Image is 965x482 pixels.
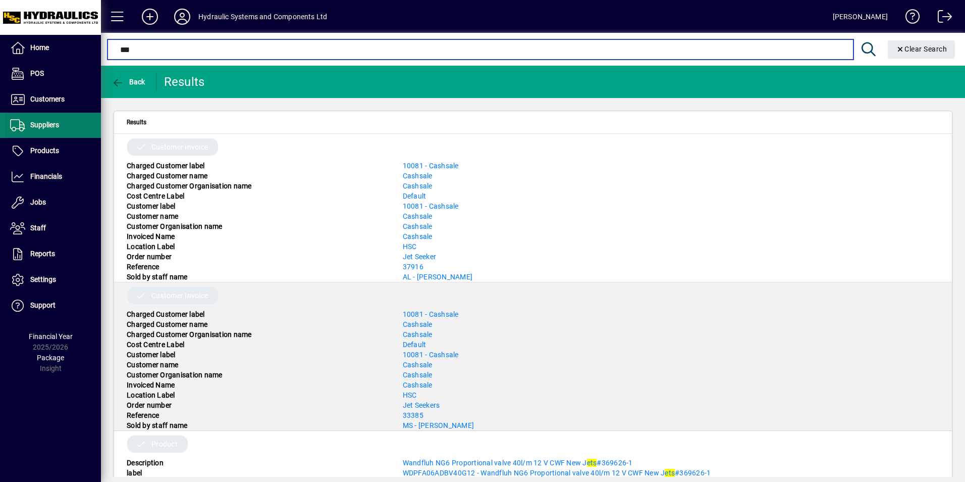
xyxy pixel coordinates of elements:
[587,459,597,467] em: ets
[119,272,395,282] div: Sold by staff name
[30,147,59,155] span: Products
[403,341,426,349] a: Default
[119,468,395,478] div: label
[898,2,920,35] a: Knowledge Base
[5,190,101,215] a: Jobs
[119,161,395,171] div: Charged Customer label
[5,113,101,138] a: Suppliers
[403,401,440,409] a: Jet Seekers
[119,350,395,360] div: Customer label
[30,198,46,206] span: Jobs
[403,182,433,190] a: Cashsale
[403,212,433,220] a: Cashsale
[403,232,433,240] a: Cashsale
[665,469,675,477] em: ets
[403,351,459,359] a: 10081 - Cashsale
[119,252,395,262] div: Order number
[151,291,208,301] span: Customer Invoice
[119,231,395,242] div: Invoiced Name
[403,320,433,328] a: Cashsale
[403,192,426,200] a: Default
[5,293,101,318] a: Support
[119,309,395,319] div: Charged Customer label
[37,354,64,362] span: Package
[403,202,459,210] a: 10081 - Cashsale
[119,400,395,410] div: Order number
[403,330,433,339] a: Cashsale
[403,222,433,230] a: Cashsale
[403,162,459,170] a: 10081 - Cashsale
[403,361,433,369] a: Cashsale
[5,216,101,241] a: Staff
[403,253,437,261] a: Jet Seeker
[119,242,395,252] div: Location Label
[119,262,395,272] div: Reference
[151,142,208,152] span: Customer Invoice
[403,391,417,399] a: HSC
[119,380,395,390] div: Invoiced Name
[119,211,395,221] div: Customer name
[119,319,395,329] div: Charged Customer name
[403,243,417,251] a: HSC
[127,117,146,128] span: Results
[5,61,101,86] a: POS
[119,360,395,370] div: Customer name
[30,224,46,232] span: Staff
[403,469,711,477] span: WDPFA06ADBV40G12 - Wandfluh NG6 Proportional valve 40l/m 12 V CWF New J #369626-1
[109,73,148,91] button: Back
[403,172,433,180] a: Cashsale
[403,371,433,379] a: Cashsale
[119,420,395,430] div: Sold by staff name
[30,172,62,180] span: Financials
[5,164,101,189] a: Financials
[164,74,207,90] div: Results
[112,78,145,86] span: Back
[30,301,56,309] span: Support
[403,421,474,429] a: MS - [PERSON_NAME]
[403,411,423,419] a: 33385
[101,73,156,91] app-page-header-button: Back
[403,263,423,271] a: 37916
[403,273,473,281] a: AL - [PERSON_NAME]
[119,410,395,420] div: Reference
[5,35,101,61] a: Home
[30,250,55,258] span: Reports
[5,267,101,293] a: Settings
[30,95,65,103] span: Customers
[119,458,395,468] div: Description
[119,329,395,340] div: Charged Customer Organisation name
[403,459,633,467] a: Wandfluh NG6 Proportional valve 40l/m 12 V CWF New Jets#369626-1
[30,121,59,129] span: Suppliers
[403,381,433,389] a: Cashsale
[119,201,395,211] div: Customer label
[119,390,395,400] div: Location Label
[403,310,459,318] span: 10081 - Cashsale
[29,332,73,341] span: Financial Year
[30,43,49,52] span: Home
[403,469,711,477] a: WDPFA06ADBV40G12 - Wandfluh NG6 Proportional valve 40l/m 12 V CWF New Jets#369626-1
[198,9,327,25] div: Hydraulic Systems and Components Ltd
[134,8,166,26] button: Add
[896,45,947,53] span: Clear Search
[5,87,101,112] a: Customers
